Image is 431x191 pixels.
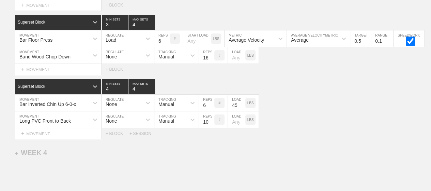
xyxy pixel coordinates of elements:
div: Bar Inverted Chin Up 6-0-x [19,101,76,107]
span: + [21,2,24,8]
p: LBS [247,101,254,105]
div: None [106,101,117,107]
p: LBS [247,118,254,122]
div: + SESSION [129,131,157,136]
div: Band Wood Chop Down [19,54,71,59]
div: Load [106,37,116,43]
p: LBS [247,54,254,57]
div: Average Velocity [229,37,264,43]
p: # [218,101,220,105]
p: LBS [213,37,219,41]
input: None [128,79,155,94]
div: Superset Block [18,84,45,89]
input: Any [228,95,245,111]
div: MOVEMENT [15,128,102,139]
span: + [15,150,18,156]
div: MOVEMENT [15,64,102,75]
div: Superset Block [18,20,45,25]
input: Any [183,30,211,47]
div: Manual [158,54,174,59]
input: Any [228,47,245,64]
div: Average [291,37,309,43]
div: Manual [158,118,174,124]
div: None [106,118,117,124]
div: + BLOCK [106,3,129,8]
p: # [218,118,220,122]
input: Any [228,111,245,128]
span: + [21,131,24,136]
p: # [218,54,220,57]
div: + BLOCK [106,131,129,136]
div: + BLOCK [106,67,129,72]
div: Bar Floor Press [19,37,52,43]
div: Long PVC Front to Back [19,118,71,124]
div: None [106,54,117,59]
iframe: Chat Widget [397,158,431,191]
div: WEEK 4 [15,149,47,157]
input: None [128,15,155,30]
p: # [174,37,176,41]
div: Manual [158,101,174,107]
span: + [21,66,24,72]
